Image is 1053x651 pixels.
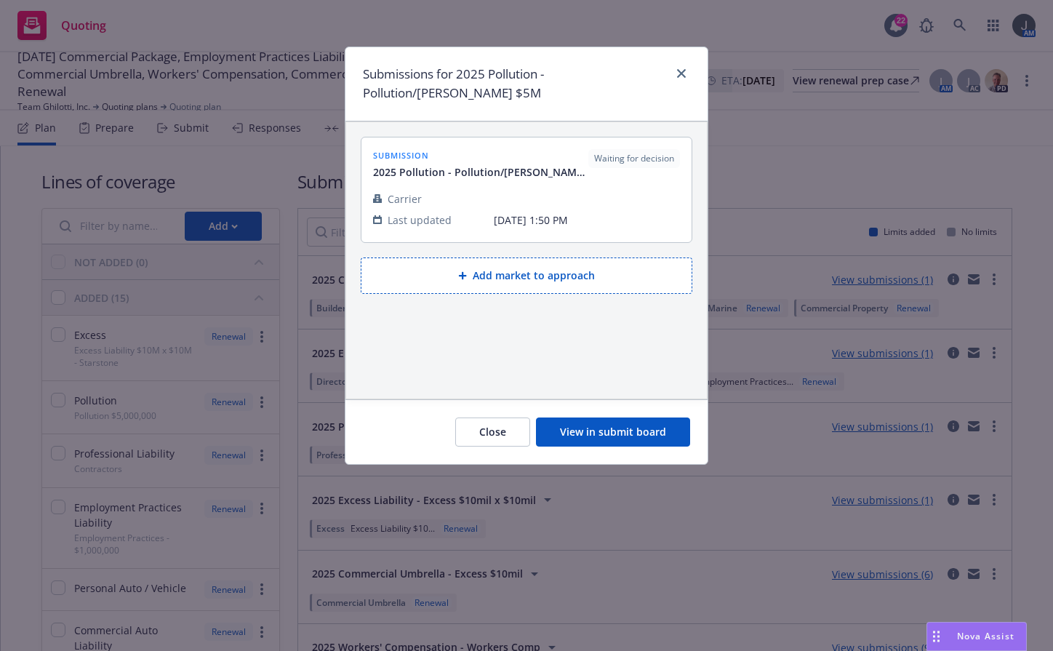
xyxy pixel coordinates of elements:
span: [DATE] 1:50 PM [494,212,680,228]
button: Nova Assist [926,622,1027,651]
button: Close [455,418,530,447]
span: 2025 Pollution - Pollution/[PERSON_NAME] $5M [373,164,588,180]
h1: Submissions for 2025 Pollution - Pollution/[PERSON_NAME] $5M [363,65,667,103]
a: close [673,65,690,82]
span: submission [373,149,588,161]
span: Last updated [388,212,452,228]
span: Nova Assist [957,630,1014,642]
div: Drag to move [927,623,945,650]
span: Carrier [388,191,422,207]
button: Add market to approach [361,257,692,294]
span: Waiting for decision [594,152,674,165]
button: View in submit board [536,418,690,447]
